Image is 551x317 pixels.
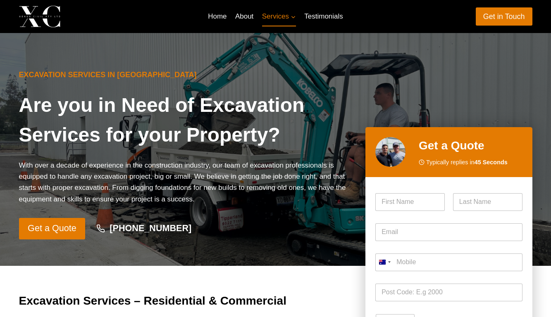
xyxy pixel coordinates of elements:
[375,223,522,241] input: Email
[88,219,199,238] a: [PHONE_NUMBER]
[19,69,353,80] h6: Excavation Services in [GEOGRAPHIC_DATA]
[419,137,522,154] h2: Get a Quote
[375,253,394,271] button: Selected country
[476,7,532,25] a: Get in Touch
[426,158,508,167] span: Typically replies in
[300,7,347,26] a: Testimonials
[19,5,125,27] a: Xenos Civil
[19,292,353,310] h2: Excavation Services – Residential & Commercial
[258,7,301,26] a: Services
[19,90,353,150] h1: Are you in Need of Excavation Services for your Property?
[231,7,258,26] a: About
[375,253,522,271] input: Mobile
[204,7,231,26] a: Home
[19,5,60,27] img: Xenos Civil
[204,7,347,26] nav: Primary Navigation
[453,193,522,211] input: Last Name
[475,159,508,166] strong: 45 Seconds
[19,160,353,205] p: With over a decade of experience in the construction industry, our team of excavation professiona...
[375,284,522,301] input: Post Code: E.g 2000
[262,11,296,22] span: Services
[19,218,86,239] a: Get a Quote
[28,221,76,236] span: Get a Quote
[67,10,125,23] p: Xenos Civil
[110,223,191,233] strong: [PHONE_NUMBER]
[375,193,445,211] input: First Name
